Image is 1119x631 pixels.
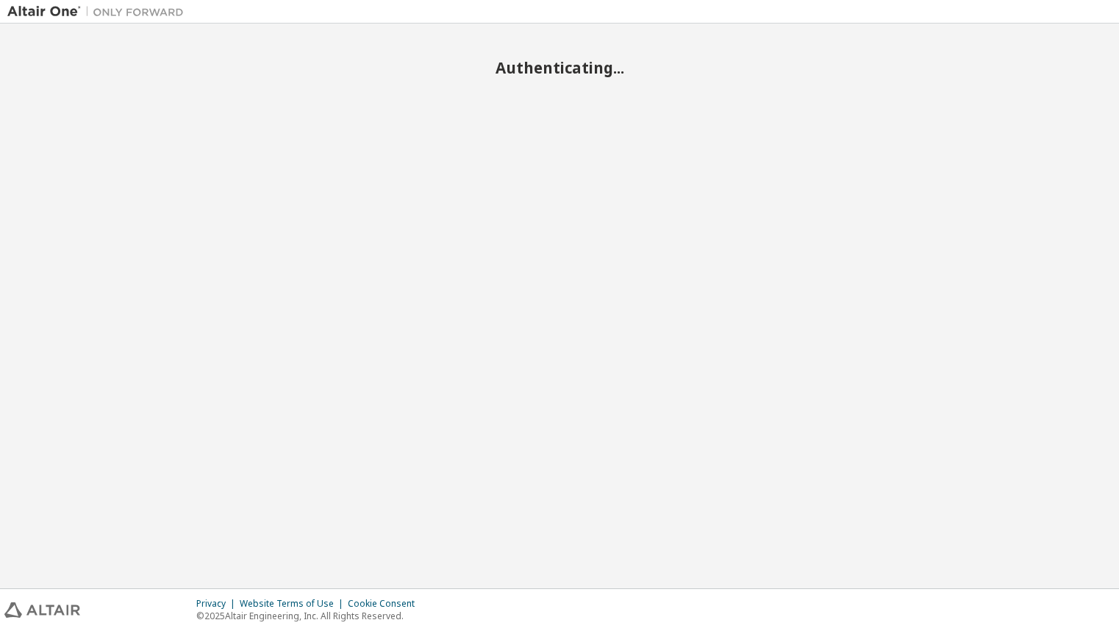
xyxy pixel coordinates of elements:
div: Cookie Consent [348,598,423,610]
p: © 2025 Altair Engineering, Inc. All Rights Reserved. [196,610,423,622]
img: altair_logo.svg [4,602,80,618]
h2: Authenticating... [7,58,1112,77]
div: Website Terms of Use [240,598,348,610]
div: Privacy [196,598,240,610]
img: Altair One [7,4,191,19]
